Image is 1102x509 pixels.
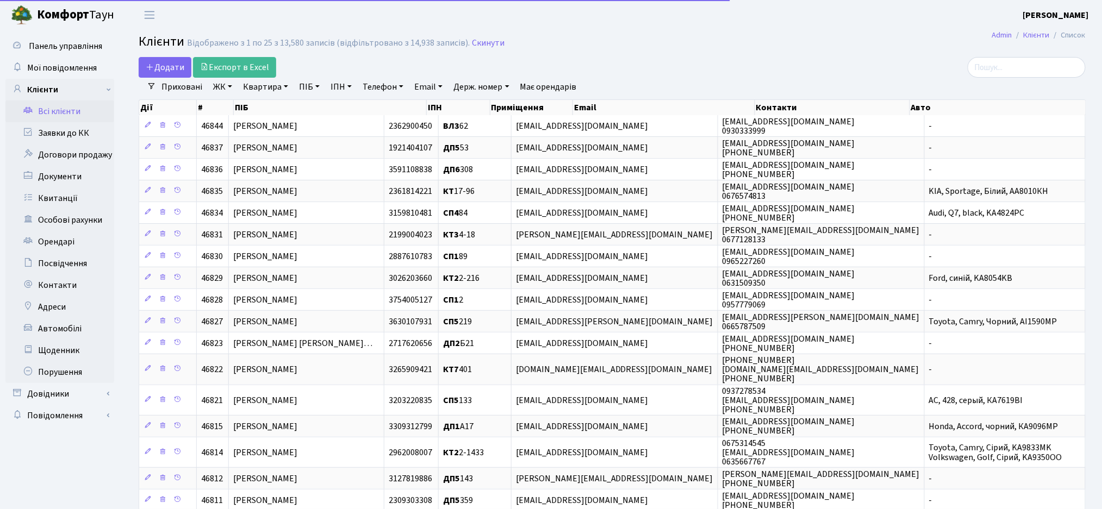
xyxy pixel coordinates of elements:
span: 308 [443,164,473,175]
span: [EMAIL_ADDRESS][DOMAIN_NAME] 0631509350 [723,268,855,289]
a: Приховані [157,78,207,96]
th: Дії [139,100,197,115]
span: [PERSON_NAME] [233,394,298,406]
span: 46837 [201,142,223,154]
span: Audi, Q7, black, KA4824PC [929,207,1025,219]
button: Переключити навігацію [136,6,163,24]
span: [EMAIL_ADDRESS][DOMAIN_NAME] [516,337,649,349]
b: ДП5 [443,142,460,154]
span: [PERSON_NAME] [233,142,298,154]
span: [EMAIL_ADDRESS][DOMAIN_NAME] [516,250,649,262]
span: 2-216 [443,272,480,284]
a: ПІБ [295,78,324,96]
a: Повідомлення [5,405,114,426]
span: 2362900450 [389,120,432,132]
span: 89 [443,250,468,262]
span: 3026203660 [389,272,432,284]
span: 359 [443,494,473,506]
th: # [197,100,234,115]
input: Пошук... [968,57,1086,78]
th: ІПН [427,100,490,115]
span: [EMAIL_ADDRESS][DOMAIN_NAME] [516,142,649,154]
span: 1921404107 [389,142,432,154]
a: Адреси [5,296,114,318]
span: [EMAIL_ADDRESS][DOMAIN_NAME] [PHONE_NUMBER] [723,137,855,159]
a: Всі клієнти [5,100,114,122]
span: 46829 [201,272,223,284]
span: 3159810481 [389,207,432,219]
span: Honda, Accord, чорний, КА9096МР [929,420,1059,432]
a: Особові рахунки [5,209,114,231]
span: [EMAIL_ADDRESS][DOMAIN_NAME] [516,185,649,197]
span: 4-18 [443,229,475,241]
b: СП1 [443,250,459,262]
a: Панель управління [5,35,114,57]
span: - [929,120,932,132]
span: 2887610783 [389,250,432,262]
span: Б21 [443,337,474,349]
a: Скинути [472,38,505,48]
a: Телефон [358,78,408,96]
th: Контакти [755,100,910,115]
a: Договори продажу [5,144,114,166]
span: [PERSON_NAME] [233,164,298,175]
a: ІПН [326,78,356,96]
span: [PERSON_NAME] [233,316,298,328]
b: СП5 [443,316,459,328]
span: [PERSON_NAME] [233,363,298,375]
span: [PERSON_NAME] [233,120,298,132]
span: 17-96 [443,185,475,197]
span: 46821 [201,394,223,406]
span: 2-1433 [443,447,484,458]
span: Панель управління [29,40,102,52]
span: 0937278534 [EMAIL_ADDRESS][DOMAIN_NAME] [PHONE_NUMBER] [723,385,855,416]
span: 46844 [201,120,223,132]
span: 46812 [201,473,223,485]
span: 2 [443,294,463,306]
span: Toyota, Camry, Сірий, KA9833MK Volkswagen, Golf, Сірий, KA9350OO [929,442,1062,463]
a: Клієнти [1024,29,1050,41]
span: [EMAIL_ADDRESS][PERSON_NAME][DOMAIN_NAME] 0665787509 [723,311,920,332]
b: КТ3 [443,229,459,241]
b: ДП5 [443,494,460,506]
span: [PERSON_NAME] [233,229,298,241]
span: 0675314545 [EMAIL_ADDRESS][DOMAIN_NAME] 0635667767 [723,437,855,468]
span: 46827 [201,316,223,328]
span: [EMAIL_ADDRESS][DOMAIN_NAME] [516,394,649,406]
span: Таун [37,6,114,24]
a: Автомобілі [5,318,114,340]
a: Мої повідомлення [5,57,114,79]
span: А17 [443,420,474,432]
span: - [929,142,932,154]
span: 2199004023 [389,229,432,241]
b: СП5 [443,394,459,406]
span: [EMAIL_ADDRESS][DOMAIN_NAME] [516,207,649,219]
span: 401 [443,363,472,375]
span: 143 [443,473,473,485]
span: [PERSON_NAME] [233,420,298,432]
span: 133 [443,394,472,406]
span: [PERSON_NAME][EMAIL_ADDRESS][DOMAIN_NAME] [516,473,713,485]
span: 46823 [201,337,223,349]
span: AC, 428, серый, КА7619ВІ [929,394,1023,406]
b: Комфорт [37,6,89,23]
a: ЖК [209,78,236,96]
span: 2309303308 [389,494,432,506]
span: - [929,229,932,241]
span: - [929,250,932,262]
span: Клієнти [139,32,184,51]
span: [EMAIL_ADDRESS][DOMAIN_NAME] [516,294,649,306]
span: [EMAIL_ADDRESS][DOMAIN_NAME] [516,164,649,175]
span: [DOMAIN_NAME][EMAIL_ADDRESS][DOMAIN_NAME] [516,363,713,375]
a: Квитанції [5,187,114,209]
span: [PERSON_NAME] [233,207,298,219]
a: [PERSON_NAME] [1023,9,1089,22]
span: [EMAIL_ADDRESS][DOMAIN_NAME] [516,120,649,132]
a: Додати [139,57,191,78]
span: 46831 [201,229,223,241]
a: Документи [5,166,114,187]
span: [PERSON_NAME] [233,272,298,284]
span: [EMAIL_ADDRESS][DOMAIN_NAME] [PHONE_NUMBER] [723,333,855,354]
span: 2361814221 [389,185,432,197]
span: [PHONE_NUMBER] [DOMAIN_NAME][EMAIL_ADDRESS][DOMAIN_NAME] [PHONE_NUMBER] [723,354,919,385]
